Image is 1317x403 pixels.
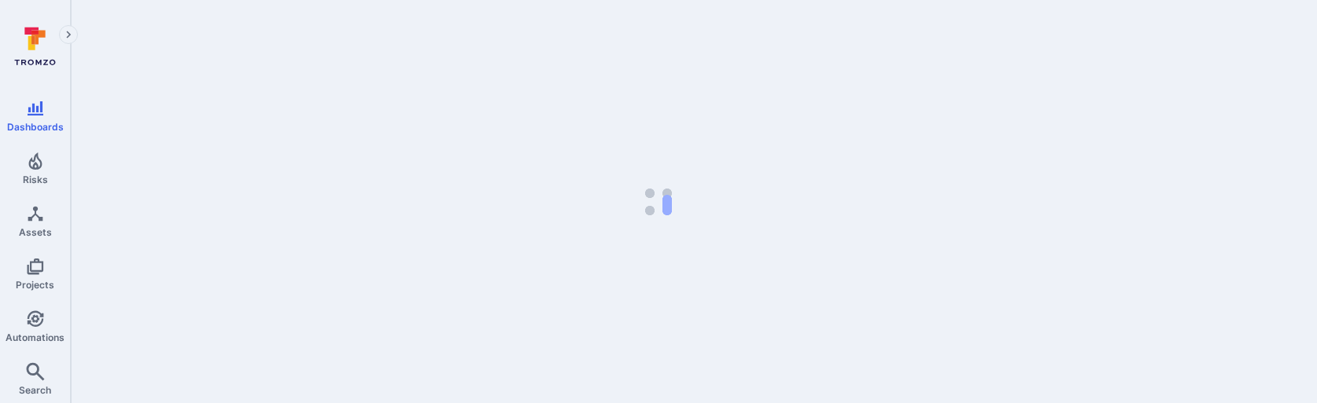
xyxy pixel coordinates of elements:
[59,25,78,44] button: Expand navigation menu
[63,28,74,42] i: Expand navigation menu
[23,174,48,185] span: Risks
[19,226,52,238] span: Assets
[19,384,51,396] span: Search
[7,121,64,133] span: Dashboards
[16,279,54,291] span: Projects
[6,332,65,343] span: Automations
